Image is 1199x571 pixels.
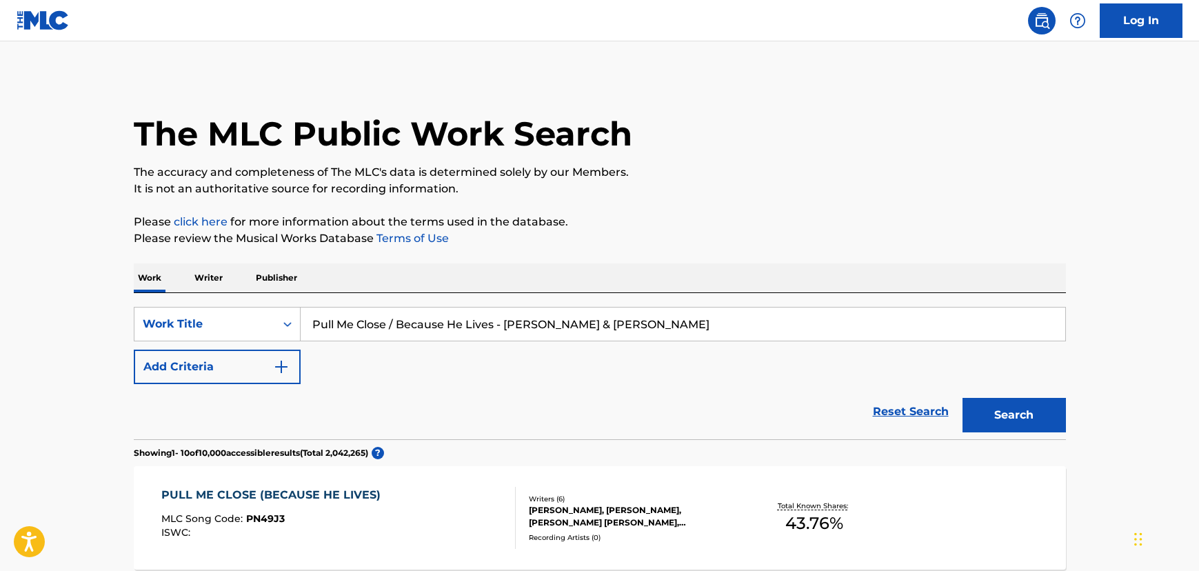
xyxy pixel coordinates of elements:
p: Please for more information about the terms used in the database. [134,214,1066,230]
button: Add Criteria [134,350,301,384]
img: 9d2ae6d4665cec9f34b9.svg [273,359,290,375]
p: Writer [190,263,227,292]
form: Search Form [134,307,1066,439]
a: click here [174,215,228,228]
p: Publisher [252,263,301,292]
a: Log In [1100,3,1182,38]
span: 43.76 % [785,511,843,536]
div: PULL ME CLOSE (BECAUSE HE LIVES) [161,487,387,503]
span: ISWC : [161,526,194,539]
div: Recording Artists ( 0 ) [529,532,737,543]
a: Terms of Use [374,232,449,245]
div: [PERSON_NAME], [PERSON_NAME], [PERSON_NAME] [PERSON_NAME], [PERSON_NAME], [PERSON_NAME] [PERSON_N... [529,504,737,529]
p: Work [134,263,165,292]
div: Work Title [143,316,267,332]
p: Please review the Musical Works Database [134,230,1066,247]
img: help [1069,12,1086,29]
img: MLC Logo [17,10,70,30]
div: Writers ( 6 ) [529,494,737,504]
div: Help [1064,7,1091,34]
p: It is not an authoritative source for recording information. [134,181,1066,197]
h1: The MLC Public Work Search [134,113,632,154]
p: The accuracy and completeness of The MLC's data is determined solely by our Members. [134,164,1066,181]
p: Total Known Shares: [778,501,852,511]
p: Showing 1 - 10 of 10,000 accessible results (Total 2,042,265 ) [134,447,368,459]
a: Public Search [1028,7,1056,34]
button: Search [963,398,1066,432]
a: PULL ME CLOSE (BECAUSE HE LIVES)MLC Song Code:PN49J3ISWC:Writers (6)[PERSON_NAME], [PERSON_NAME],... [134,466,1066,570]
span: PN49J3 [246,512,285,525]
div: Drag [1134,519,1142,560]
a: Reset Search [866,397,956,427]
iframe: Chat Widget [1130,505,1199,571]
span: ? [372,447,384,459]
img: search [1034,12,1050,29]
span: MLC Song Code : [161,512,246,525]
